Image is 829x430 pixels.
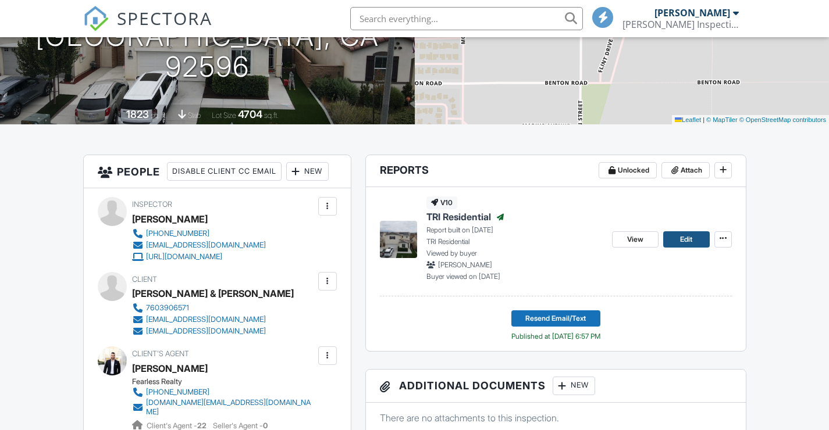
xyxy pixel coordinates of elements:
div: Disable Client CC Email [167,162,282,181]
a: © MapTiler [706,116,738,123]
a: [EMAIL_ADDRESS][DOMAIN_NAME] [132,239,266,251]
a: [URL][DOMAIN_NAME] [132,251,266,263]
div: [URL][DOMAIN_NAME] [146,252,222,261]
span: slab [188,111,201,120]
a: [PHONE_NUMBER] [132,228,266,239]
div: 7603906571 [146,303,189,313]
div: 1823 [126,108,149,120]
div: [EMAIL_ADDRESS][DOMAIN_NAME] [146,327,266,336]
a: [DOMAIN_NAME][EMAIL_ADDRESS][DOMAIN_NAME] [132,398,315,417]
a: SPECTORA [83,16,212,40]
a: Leaflet [675,116,701,123]
a: 7603906571 [132,302,284,314]
p: There are no attachments to this inspection. [380,411,732,424]
span: Client [132,275,157,284]
div: [PERSON_NAME] [654,7,730,19]
span: Lot Size [212,111,236,120]
div: New [286,162,329,181]
span: SPECTORA [117,6,212,30]
span: Client's Agent - [147,421,208,430]
input: Search everything... [350,7,583,30]
div: New [553,377,595,395]
span: Seller's Agent - [213,421,268,430]
div: [PERSON_NAME] [132,210,208,228]
span: Client's Agent [132,349,189,358]
span: | [703,116,705,123]
img: The Best Home Inspection Software - Spectora [83,6,109,31]
a: © OpenStreetMap contributors [739,116,826,123]
div: [PHONE_NUMBER] [146,229,209,238]
div: [EMAIL_ADDRESS][DOMAIN_NAME] [146,241,266,250]
span: Inspector [132,200,172,209]
strong: 0 [263,421,268,430]
strong: 22 [197,421,207,430]
h3: People [84,155,351,188]
a: [PERSON_NAME] [132,360,208,377]
a: [EMAIL_ADDRESS][DOMAIN_NAME] [132,314,284,325]
div: [DOMAIN_NAME][EMAIL_ADDRESS][DOMAIN_NAME] [146,398,315,417]
h3: Additional Documents [366,370,746,403]
span: sq. ft. [151,111,167,120]
div: [PHONE_NUMBER] [146,388,209,397]
div: Fearless Realty [132,377,325,386]
div: Top Rank Inspections [622,19,739,30]
span: sq.ft. [264,111,279,120]
div: 4704 [238,108,262,120]
div: [EMAIL_ADDRESS][DOMAIN_NAME] [146,315,266,324]
a: [PHONE_NUMBER] [132,386,315,398]
a: [EMAIL_ADDRESS][DOMAIN_NAME] [132,325,284,337]
div: [PERSON_NAME] & [PERSON_NAME] [132,285,294,302]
